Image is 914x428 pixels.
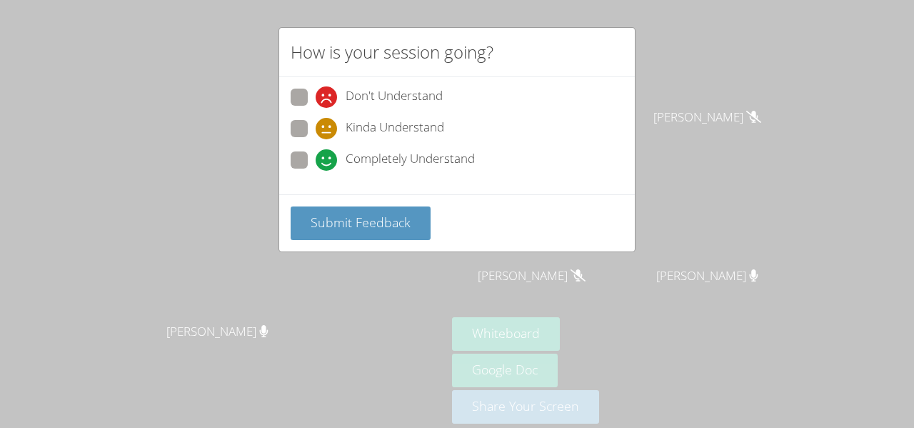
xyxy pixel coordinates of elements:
[311,214,411,231] span: Submit Feedback
[346,149,475,171] span: Completely Understand
[346,86,443,108] span: Don't Understand
[291,39,493,65] h2: How is your session going?
[346,118,444,139] span: Kinda Understand
[291,206,431,240] button: Submit Feedback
